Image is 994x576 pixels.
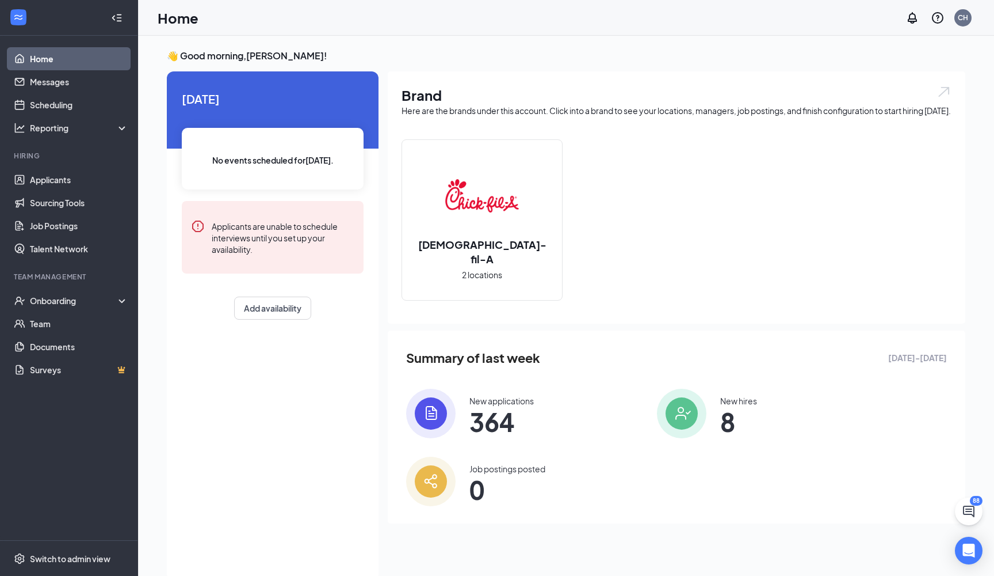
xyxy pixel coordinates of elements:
[469,479,545,500] span: 0
[955,498,982,525] button: ChatActive
[158,8,198,28] h1: Home
[406,348,540,368] span: Summary of last week
[167,50,965,62] h3: 👋 Good morning, [PERSON_NAME] !
[462,268,502,281] span: 2 locations
[14,122,25,134] svg: Analysis
[30,168,128,191] a: Applicants
[402,237,562,266] h2: [DEMOGRAPHIC_DATA]-fil-A
[955,537,982,564] div: Open Intercom Messenger
[182,90,364,108] span: [DATE]
[30,191,128,214] a: Sourcing Tools
[406,457,456,506] img: icon
[931,11,945,25] svg: QuestionInfo
[469,395,534,407] div: New applications
[406,389,456,438] img: icon
[30,70,128,93] a: Messages
[30,335,128,358] a: Documents
[30,295,118,306] div: Onboarding
[958,13,968,22] div: CH
[14,295,25,306] svg: UserCheck
[14,272,126,282] div: Team Management
[936,85,951,98] img: open.6027fd2a22e1237b5b06.svg
[13,12,24,23] svg: WorkstreamLogo
[111,12,123,24] svg: Collapse
[402,105,951,116] div: Here are the brands under this account. Click into a brand to see your locations, managers, job p...
[30,122,129,134] div: Reporting
[720,411,757,432] span: 8
[402,85,951,105] h1: Brand
[191,219,205,233] svg: Error
[212,219,354,255] div: Applicants are unable to schedule interviews until you set up your availability.
[469,463,545,475] div: Job postings posted
[657,389,706,438] img: icon
[469,411,534,432] span: 364
[234,297,311,320] button: Add availability
[212,154,334,166] span: No events scheduled for [DATE] .
[30,553,110,564] div: Switch to admin view
[30,358,128,381] a: SurveysCrown
[30,214,128,237] a: Job Postings
[720,395,757,407] div: New hires
[30,93,128,116] a: Scheduling
[962,505,976,518] svg: ChatActive
[30,47,128,70] a: Home
[30,312,128,335] a: Team
[14,151,126,161] div: Hiring
[888,351,947,364] span: [DATE] - [DATE]
[30,237,128,260] a: Talent Network
[905,11,919,25] svg: Notifications
[970,496,982,506] div: 88
[445,159,519,233] img: Chick-fil-A
[14,553,25,564] svg: Settings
